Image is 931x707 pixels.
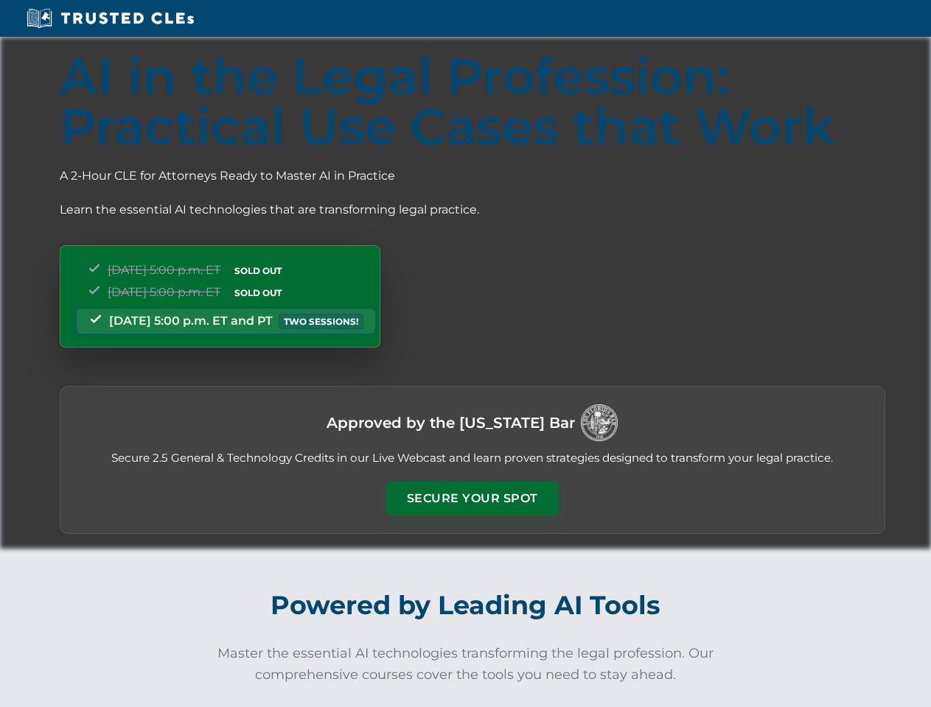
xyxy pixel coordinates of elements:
[229,263,287,278] span: SOLD OUT
[208,643,724,686] p: Master the essential AI technologies transforming the legal profession. Our comprehensive courses...
[22,7,198,29] img: Trusted CLEs
[57,580,874,631] h2: Powered by Leading AI Tools
[60,52,885,152] h1: AI in the Legal Profession: Practical Use Cases that Work
[108,263,220,277] span: [DATE] 5:00 p.m. ET
[60,166,885,186] p: A 2-Hour CLE for Attorneys Ready to Master AI in Practice
[229,285,287,300] span: SOLD OUT
[386,482,559,516] button: Secure Your Spot
[108,285,220,299] span: [DATE] 5:00 p.m. ET
[78,450,867,467] p: Secure 2.5 General & Technology Credits in our Live Webcast and learn proven strategies designed ...
[327,409,575,436] h3: Approved by the [US_STATE] Bar
[581,404,618,441] img: Logo
[60,200,885,219] p: Learn the essential AI technologies that are transforming legal practice.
